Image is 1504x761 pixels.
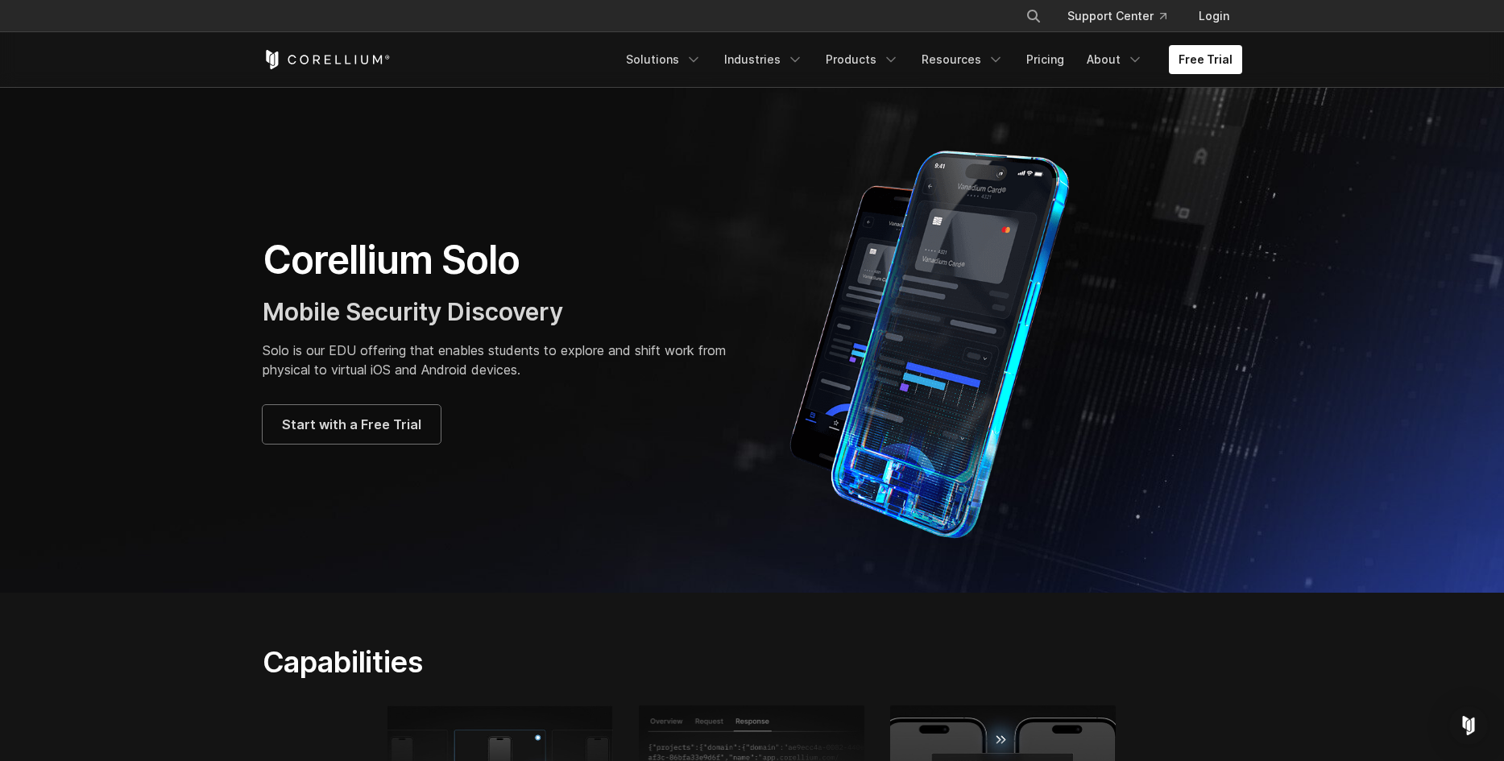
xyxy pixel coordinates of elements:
a: Login [1186,2,1242,31]
a: Products [816,45,909,74]
p: Solo is our EDU offering that enables students to explore and shift work from physical to virtual... [263,341,736,379]
a: Solutions [616,45,711,74]
a: Resources [912,45,1013,74]
a: Industries [715,45,813,74]
a: Corellium Home [263,50,391,69]
div: Navigation Menu [1006,2,1242,31]
img: Corellium Solo for mobile app security solutions [769,139,1115,541]
span: Mobile Security Discovery [263,297,563,326]
div: Navigation Menu [616,45,1242,74]
div: Open Intercom Messenger [1449,706,1488,745]
a: About [1077,45,1153,74]
h2: Capabilities [263,644,905,680]
span: Start with a Free Trial [282,415,421,434]
a: Free Trial [1169,45,1242,74]
a: Pricing [1017,45,1074,74]
button: Search [1019,2,1048,31]
a: Support Center [1054,2,1179,31]
a: Start with a Free Trial [263,405,441,444]
h1: Corellium Solo [263,236,736,284]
